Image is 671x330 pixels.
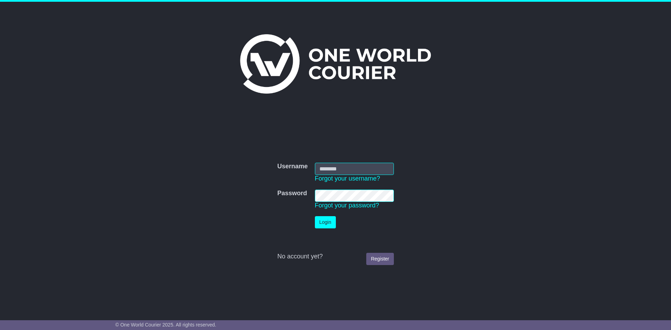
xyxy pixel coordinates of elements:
label: Username [277,163,308,170]
a: Forgot your username? [315,175,380,182]
a: Register [366,253,394,265]
div: No account yet? [277,253,394,261]
span: © One World Courier 2025. All rights reserved. [115,322,216,328]
img: One World [240,34,431,94]
label: Password [277,190,307,197]
button: Login [315,216,336,228]
a: Forgot your password? [315,202,379,209]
